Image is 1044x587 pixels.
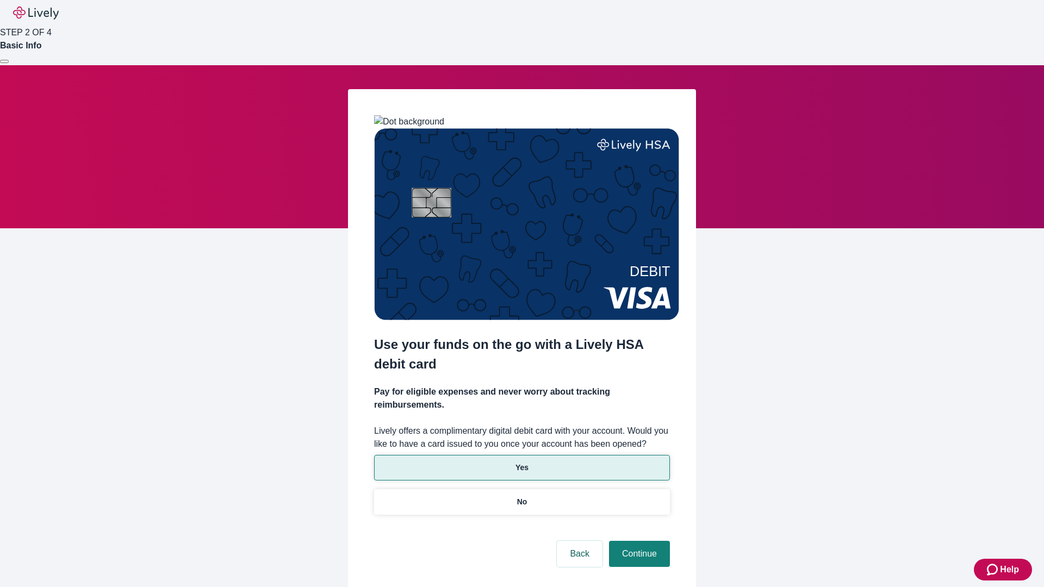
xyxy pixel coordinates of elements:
[609,541,670,567] button: Continue
[374,424,670,451] label: Lively offers a complimentary digital debit card with your account. Would you like to have a card...
[1000,563,1019,576] span: Help
[374,489,670,515] button: No
[517,496,527,508] p: No
[374,335,670,374] h2: Use your funds on the go with a Lively HSA debit card
[557,541,602,567] button: Back
[374,128,679,320] img: Debit card
[374,455,670,480] button: Yes
[374,115,444,128] img: Dot background
[515,462,529,473] p: Yes
[974,559,1032,580] button: Zendesk support iconHelp
[987,563,1000,576] svg: Zendesk support icon
[374,385,670,411] h4: Pay for eligible expenses and never worry about tracking reimbursements.
[13,7,59,20] img: Lively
